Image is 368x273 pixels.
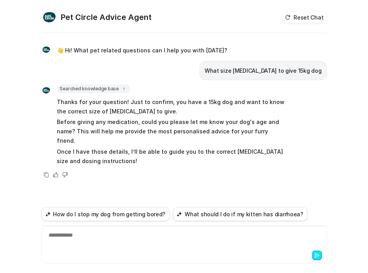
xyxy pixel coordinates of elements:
h2: Pet Circle Advice Agent [61,12,152,23]
button: Reset Chat [283,12,326,23]
p: Before giving any medication, could you please let me know your dog's age and name? This will hel... [57,117,286,145]
span: Searched knowledge base [57,85,130,93]
img: Widget [42,45,51,54]
img: Widget [42,9,57,25]
p: 👋 Hi! What pet related questions can I help you with [DATE]? [57,46,228,55]
button: How do I stop my dog from getting bored? [42,207,170,221]
button: What should I do if my kitten has diarrhoea? [173,207,308,221]
p: Thanks for your question! Just to confirm, you have a 15kg dog and want to know the correct size ... [57,97,286,116]
p: What size [MEDICAL_DATA] to give 15kg dog [205,66,322,75]
img: Widget [42,86,51,95]
p: Once I have those details, I’ll be able to guide you to the correct [MEDICAL_DATA] size and dosin... [57,147,286,166]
